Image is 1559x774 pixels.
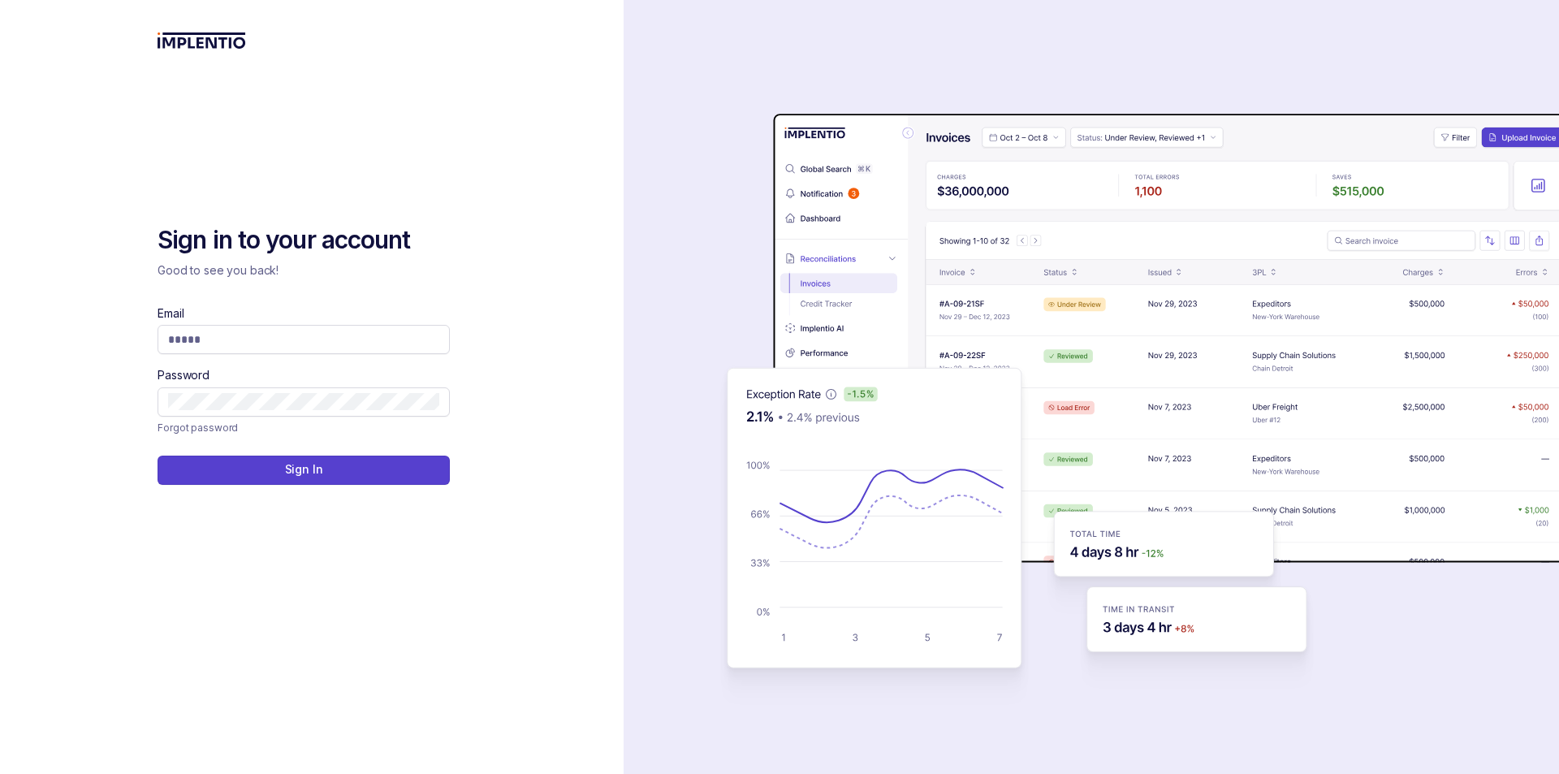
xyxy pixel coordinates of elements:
[158,32,246,49] img: logo
[158,420,238,436] a: Link Forgot password
[158,262,450,279] p: Good to see you back!
[158,224,450,257] h2: Sign in to your account
[158,305,184,322] label: Email
[285,461,323,478] p: Sign In
[158,420,238,436] p: Forgot password
[158,456,450,485] button: Sign In
[158,367,209,383] label: Password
